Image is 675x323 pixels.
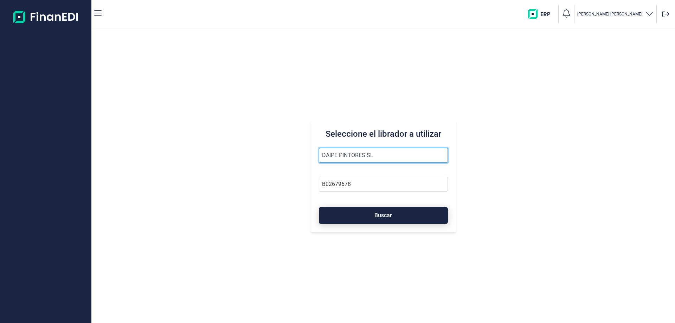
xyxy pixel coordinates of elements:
h3: Seleccione el librador a utilizar [319,128,448,140]
span: Buscar [374,213,392,218]
button: [PERSON_NAME] [PERSON_NAME] [577,9,654,19]
input: Busque por NIF [319,177,448,192]
button: Buscar [319,207,448,224]
p: [PERSON_NAME] [PERSON_NAME] [577,11,642,17]
input: Seleccione la razón social [319,148,448,163]
img: erp [528,9,555,19]
img: Logo de aplicación [13,6,79,28]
